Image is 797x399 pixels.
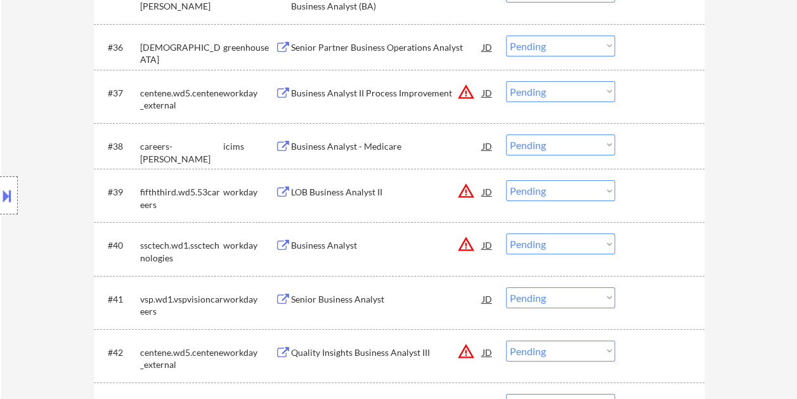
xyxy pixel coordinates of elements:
div: #36 [108,41,130,54]
div: workday [223,293,275,306]
div: JD [481,341,494,363]
div: Senior Partner Business Operations Analyst [291,41,483,54]
div: Quality Insights Business Analyst III [291,346,483,359]
button: warning_amber [457,182,475,200]
div: centene.wd5.centene_external [140,346,223,371]
div: Business Analyst II Process Improvement [291,87,483,100]
div: [DEMOGRAPHIC_DATA] [140,41,223,66]
div: JD [481,180,494,203]
div: workday [223,346,275,359]
div: workday [223,186,275,199]
div: workday [223,87,275,100]
div: JD [481,81,494,104]
div: Business Analyst - Medicare [291,140,483,153]
button: warning_amber [457,235,475,253]
div: Senior Business Analyst [291,293,483,306]
button: warning_amber [457,83,475,101]
div: JD [481,233,494,256]
button: warning_amber [457,343,475,360]
div: Business Analyst [291,239,483,252]
div: workday [223,239,275,252]
div: greenhouse [223,41,275,54]
div: JD [481,287,494,310]
div: LOB Business Analyst II [291,186,483,199]
div: icims [223,140,275,153]
div: JD [481,134,494,157]
div: #42 [108,346,130,359]
div: JD [481,36,494,58]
